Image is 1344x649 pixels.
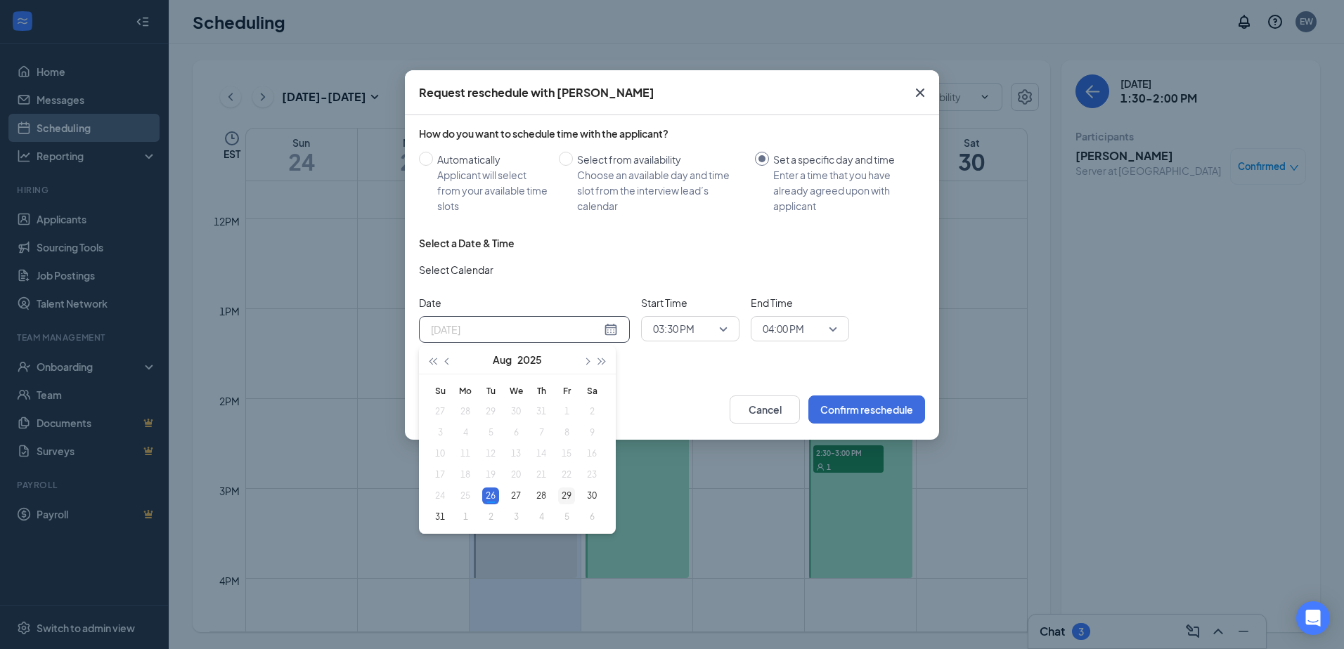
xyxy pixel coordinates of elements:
[579,380,605,401] th: Sa
[901,70,939,115] button: Close
[533,487,550,504] div: 28
[432,509,448,525] div: 31
[773,167,914,214] div: Enter a time that you have already agreed upon with applicant
[419,262,493,277] span: Select Calendar
[558,509,575,525] div: 5
[482,487,499,504] div: 26
[437,167,548,214] div: Applicant will select from your available time slots
[773,152,914,167] div: Set a specific day and time
[508,509,524,525] div: 3
[419,295,630,310] span: Date
[533,509,550,525] div: 4
[437,152,548,167] div: Automatically
[554,506,579,527] td: 2025-09-05
[808,395,925,424] button: Confirm reschedule
[431,322,601,337] input: Aug 26, 2025
[558,487,575,504] div: 29
[1296,601,1330,635] div: Open Intercom Messenger
[579,506,605,527] td: 2025-09-06
[427,380,453,401] th: Su
[730,395,800,424] button: Cancel
[427,506,453,527] td: 2025-08-31
[579,485,605,506] td: 2025-08-30
[419,85,654,100] div: Request reschedule with [PERSON_NAME]
[529,506,554,527] td: 2025-09-04
[453,506,478,527] td: 2025-09-01
[583,487,600,504] div: 30
[419,236,515,250] div: Select a Date & Time
[482,509,499,525] div: 2
[478,506,503,527] td: 2025-09-02
[478,485,503,506] td: 2025-08-26
[751,295,849,310] span: End Time
[529,380,554,401] th: Th
[419,126,925,140] div: How do you want to schedule time with the applicant?
[517,346,542,374] button: 2025
[554,485,579,506] td: 2025-08-29
[478,380,503,401] th: Tu
[508,487,524,504] div: 27
[503,506,529,527] td: 2025-09-03
[912,84,929,101] svg: Cross
[577,167,744,214] div: Choose an available day and time slot from the interview lead’s calendar
[583,509,600,525] div: 6
[554,380,579,401] th: Fr
[457,509,474,525] div: 1
[493,346,512,374] button: Aug
[453,380,478,401] th: Mo
[503,485,529,506] td: 2025-08-27
[763,318,804,339] span: 04:00 PM
[529,485,554,506] td: 2025-08-28
[641,295,739,310] span: Start Time
[503,380,529,401] th: We
[653,318,694,339] span: 03:30 PM
[577,152,744,167] div: Select from availability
